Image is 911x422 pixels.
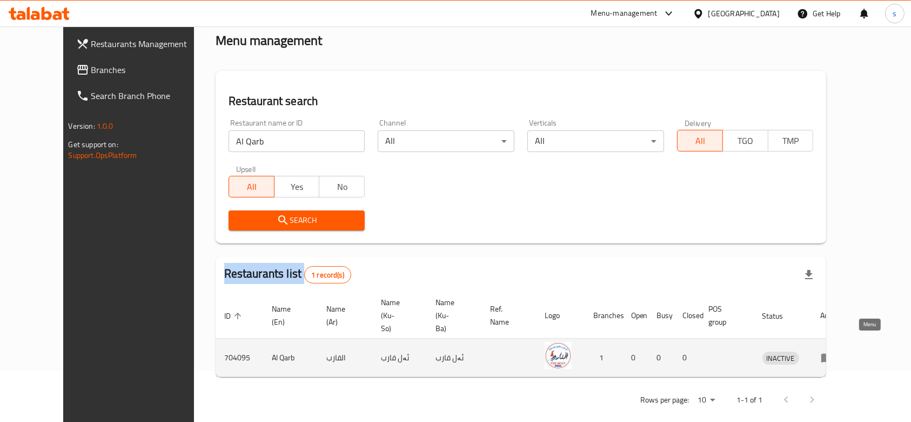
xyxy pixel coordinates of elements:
[648,339,674,377] td: 0
[216,32,322,49] h2: Menu management
[229,176,274,197] button: All
[727,133,764,149] span: TGO
[622,339,648,377] td: 0
[229,210,365,230] button: Search
[796,262,822,288] div: Export file
[893,8,896,19] span: s
[318,339,372,377] td: القارب
[762,309,798,322] span: Status
[372,339,427,377] td: ئەل قارب
[319,176,365,197] button: No
[585,293,622,339] th: Branches
[762,352,799,365] div: INACTIVE
[674,339,700,377] td: 0
[216,339,263,377] td: 704095
[436,296,468,335] span: Name (Ku-Ba)
[91,37,207,50] span: Restaurants Management
[229,130,365,152] input: Search for restaurant name or ID..
[69,148,137,162] a: Support.OpsPlatform
[378,130,514,152] div: All
[279,179,316,195] span: Yes
[68,31,216,57] a: Restaurants Management
[685,119,712,127] label: Delivery
[773,133,809,149] span: TMP
[640,393,689,407] p: Rows per page:
[68,57,216,83] a: Branches
[722,130,768,151] button: TGO
[682,133,719,149] span: All
[674,293,700,339] th: Closed
[68,83,216,109] a: Search Branch Phone
[326,302,359,328] span: Name (Ar)
[91,89,207,102] span: Search Branch Phone
[591,7,658,20] div: Menu-management
[91,63,207,76] span: Branches
[324,179,360,195] span: No
[709,302,741,328] span: POS group
[381,296,414,335] span: Name (Ku-So)
[263,339,318,377] td: Al Qarb
[274,176,320,197] button: Yes
[490,302,523,328] span: Ref. Name
[233,179,270,195] span: All
[812,293,849,339] th: Action
[762,352,799,365] span: INACTIVE
[677,130,723,151] button: All
[708,8,780,19] div: [GEOGRAPHIC_DATA]
[69,137,118,151] span: Get support on:
[768,130,814,151] button: TMP
[236,165,256,173] label: Upsell
[585,339,622,377] td: 1
[237,214,357,227] span: Search
[527,130,664,152] div: All
[97,119,113,133] span: 1.0.0
[536,293,585,339] th: Logo
[736,393,762,407] p: 1-1 of 1
[427,339,481,377] td: ئەل قارب
[622,293,648,339] th: Open
[305,270,351,280] span: 1 record(s)
[693,392,719,408] div: Rows per page:
[69,119,95,133] span: Version:
[272,302,305,328] span: Name (En)
[216,293,849,377] table: enhanced table
[224,309,245,322] span: ID
[229,93,814,109] h2: Restaurant search
[224,266,351,283] h2: Restaurants list
[648,293,674,339] th: Busy
[545,342,572,369] img: Al Qarb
